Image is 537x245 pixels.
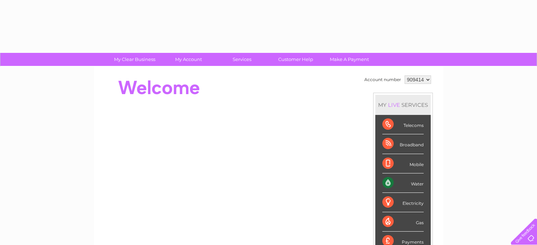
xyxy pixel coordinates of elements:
[382,134,424,154] div: Broadband
[382,154,424,173] div: Mobile
[159,53,217,66] a: My Account
[382,173,424,193] div: Water
[213,53,271,66] a: Services
[375,95,431,115] div: MY SERVICES
[106,53,164,66] a: My Clear Business
[387,102,401,108] div: LIVE
[382,212,424,232] div: Gas
[363,74,403,86] td: Account number
[267,53,325,66] a: Customer Help
[382,193,424,212] div: Electricity
[320,53,378,66] a: Make A Payment
[382,115,424,134] div: Telecoms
